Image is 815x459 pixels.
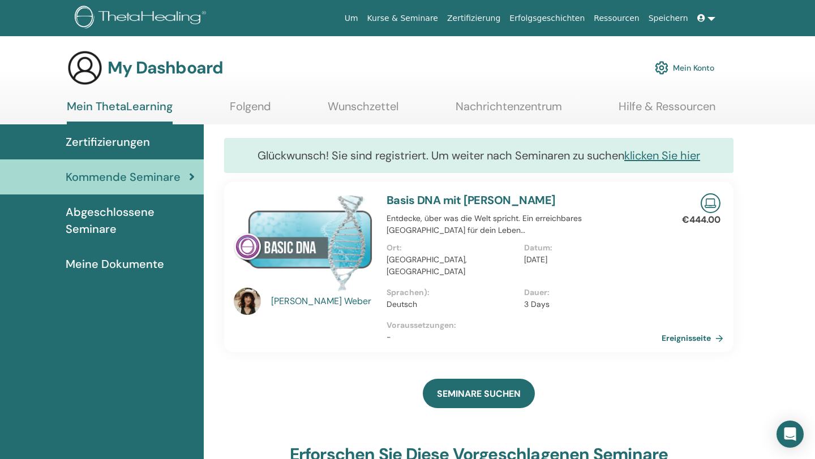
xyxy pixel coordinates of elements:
img: Live Online Seminar [701,193,720,213]
a: Um [340,8,363,29]
a: Erfolgsgeschichten [505,8,589,29]
p: [GEOGRAPHIC_DATA], [GEOGRAPHIC_DATA] [387,254,517,278]
p: Voraussetzungen : [387,319,662,331]
p: [DATE] [524,254,655,266]
img: cog.svg [655,58,668,77]
a: Hilfe & Ressourcen [619,99,715,122]
a: klicken Sie hier [624,148,700,163]
span: Kommende Seminare [66,168,181,185]
a: Nachrichtenzentrum [456,99,562,122]
a: [PERSON_NAME] Weber [271,295,376,308]
a: SEMINARE SUCHEN [423,379,535,408]
p: - [387,331,662,343]
div: Open Intercom Messenger [777,421,804,448]
a: Wunschzettel [328,99,398,122]
p: Ort : [387,242,517,254]
p: Sprachen) : [387,287,517,298]
img: logo.png [75,6,210,31]
div: Glückwunsch! Sie sind registriert. Um weiter nach Seminaren zu suchen [224,138,733,173]
a: Ressourcen [589,8,644,29]
p: Entdecke, über was die Welt spricht. Ein erreichbares [GEOGRAPHIC_DATA] für dein Leben… [387,213,662,236]
h3: My Dashboard [108,58,223,78]
span: Zertifizierungen [66,133,150,150]
p: 3 Days [524,298,655,310]
p: Deutsch [387,298,517,310]
a: Mein ThetaLearning [67,99,173,124]
p: €444.00 [682,213,720,227]
span: Meine Dokumente [66,256,164,272]
img: generic-user-icon.jpg [67,50,103,86]
span: Abgeschlossene Seminare [66,203,195,237]
p: Dauer : [524,287,655,298]
img: default.jpg [234,288,261,315]
img: Basis DNA [234,193,373,291]
a: Basis DNA mit [PERSON_NAME] [387,193,556,207]
a: Mein Konto [655,55,714,80]
a: Folgend [230,99,271,122]
a: Speichern [644,8,693,29]
a: Kurse & Seminare [363,8,443,29]
a: Ereignisseite [662,330,728,347]
p: Datum : [524,242,655,254]
a: Zertifizierung [443,8,505,29]
span: SEMINARE SUCHEN [437,388,521,400]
